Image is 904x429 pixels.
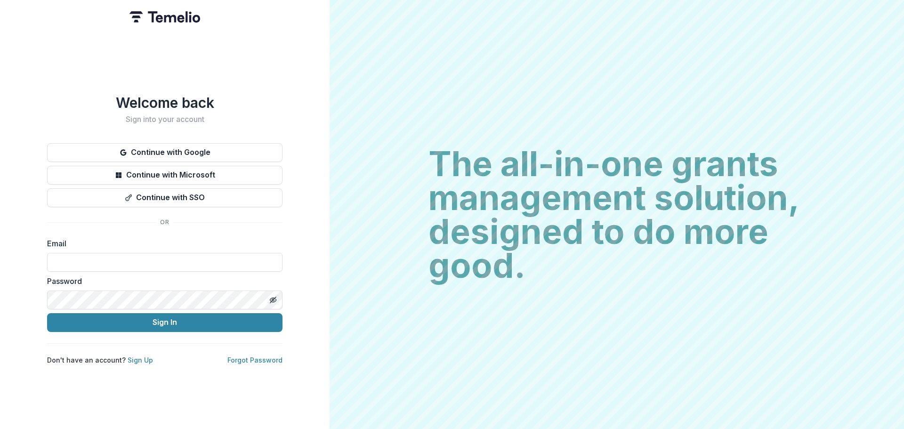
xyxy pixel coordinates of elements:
h2: Sign into your account [47,115,282,124]
a: Forgot Password [227,356,282,364]
a: Sign Up [128,356,153,364]
label: Email [47,238,277,249]
h1: Welcome back [47,94,282,111]
button: Toggle password visibility [266,292,281,308]
p: Don't have an account? [47,355,153,365]
img: Temelio [129,11,200,23]
button: Continue with Microsoft [47,166,282,185]
button: Continue with Google [47,143,282,162]
button: Sign In [47,313,282,332]
button: Continue with SSO [47,188,282,207]
label: Password [47,275,277,287]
